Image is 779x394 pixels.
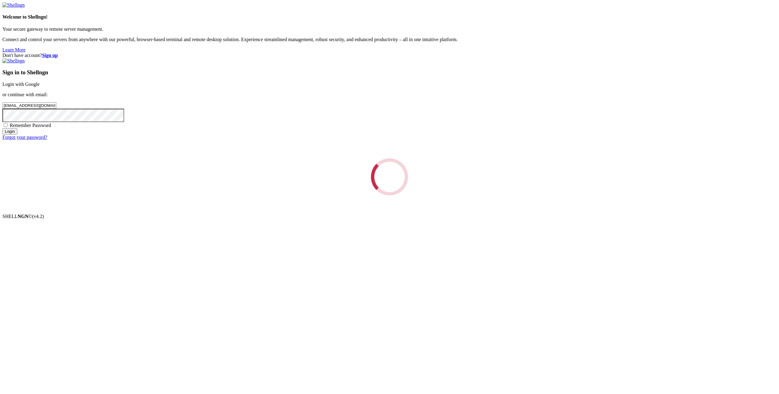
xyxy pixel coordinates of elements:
a: Login with Google [2,82,40,87]
p: Your secure gateway to remote server management. [2,26,777,32]
img: Shellngn [2,58,25,64]
h3: Sign in to Shellngn [2,69,777,76]
img: Shellngn [2,2,25,8]
div: Loading... [364,151,415,203]
input: Email address [2,102,56,109]
p: or continue with email: [2,92,777,97]
span: Remember Password [10,123,51,128]
p: Connect and control your servers from anywhere with our powerful, browser-based terminal and remo... [2,37,777,42]
h4: Welcome to Shellngn! [2,14,777,20]
b: NGN [18,214,29,219]
input: Remember Password [4,123,8,127]
span: SHELL © [2,214,44,219]
a: Learn More [2,47,26,52]
input: Login [2,128,17,135]
span: 4.2.0 [32,214,44,219]
a: Sign up [42,53,58,58]
div: Don't have account? [2,53,777,58]
a: Forgot your password? [2,135,47,140]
